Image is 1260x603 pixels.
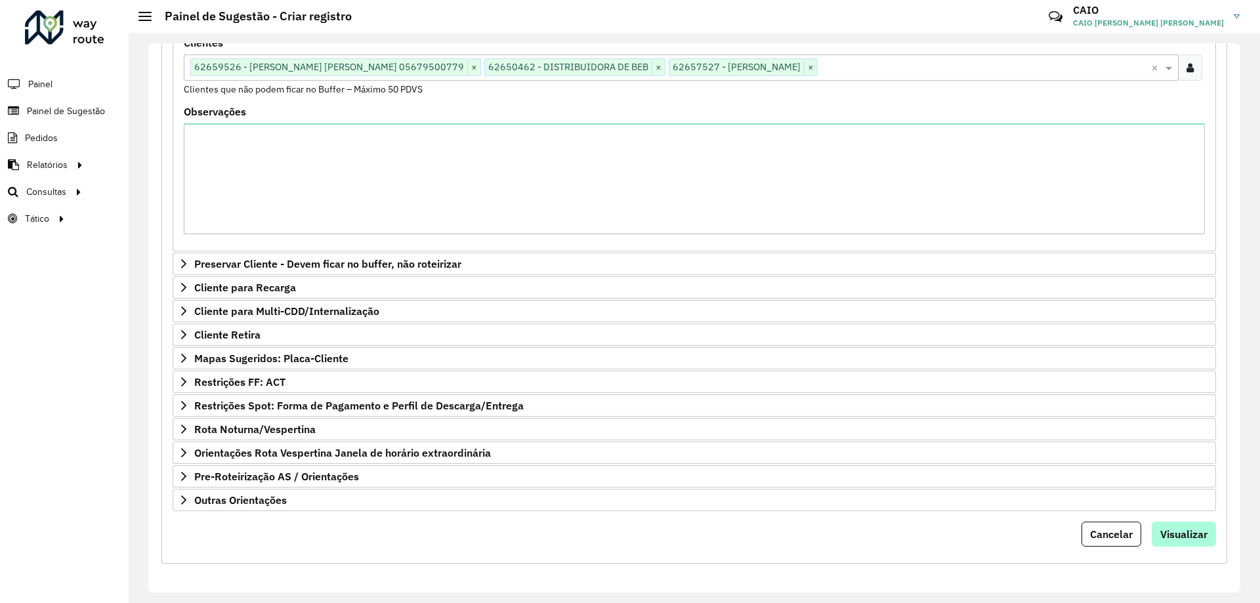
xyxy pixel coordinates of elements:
small: Clientes que não podem ficar no Buffer – Máximo 50 PDVS [184,83,423,95]
div: Priorizar Cliente - Não podem ficar no buffer [173,32,1216,251]
span: Preservar Cliente - Devem ficar no buffer, não roteirizar [194,259,461,269]
span: × [467,60,480,75]
span: Rota Noturna/Vespertina [194,424,316,434]
a: Pre-Roteirização AS / Orientações [173,465,1216,488]
span: Cancelar [1090,528,1133,541]
span: Cliente para Recarga [194,282,296,293]
span: Clear all [1151,60,1162,75]
span: Restrições Spot: Forma de Pagamento e Perfil de Descarga/Entrega [194,400,524,411]
a: Contato Rápido [1041,3,1070,31]
span: Mapas Sugeridos: Placa-Cliente [194,353,348,364]
span: Pre-Roteirização AS / Orientações [194,471,359,482]
span: Painel de Sugestão [27,104,105,118]
a: Cliente para Recarga [173,276,1216,299]
span: 62659526 - [PERSON_NAME] [PERSON_NAME] 05679500779 [191,59,467,75]
span: Consultas [26,185,66,199]
a: Outras Orientações [173,489,1216,511]
a: Rota Noturna/Vespertina [173,418,1216,440]
button: Cancelar [1081,522,1141,547]
a: Cliente Retira [173,323,1216,346]
a: Mapas Sugeridos: Placa-Cliente [173,347,1216,369]
a: Cliente para Multi-CDD/Internalização [173,300,1216,322]
h2: Painel de Sugestão - Criar registro [152,9,352,24]
label: Observações [184,104,246,119]
span: Restrições FF: ACT [194,377,285,387]
span: Relatórios [27,158,68,172]
span: 62650462 - DISTRIBUIDORA DE BEB [485,59,652,75]
span: Outras Orientações [194,495,287,505]
span: 62657527 - [PERSON_NAME] [669,59,804,75]
span: Pedidos [25,131,58,145]
span: Tático [25,212,49,226]
a: Restrições Spot: Forma de Pagamento e Perfil de Descarga/Entrega [173,394,1216,417]
span: × [804,60,817,75]
a: Restrições FF: ACT [173,371,1216,393]
button: Visualizar [1152,522,1216,547]
a: Preservar Cliente - Devem ficar no buffer, não roteirizar [173,253,1216,275]
span: Painel [28,77,52,91]
span: Cliente para Multi-CDD/Internalização [194,306,379,316]
h3: CAIO [1073,4,1224,16]
span: CAIO [PERSON_NAME] [PERSON_NAME] [1073,17,1224,29]
span: Visualizar [1160,528,1207,541]
a: Orientações Rota Vespertina Janela de horário extraordinária [173,442,1216,464]
span: × [652,60,665,75]
span: Cliente Retira [194,329,261,340]
span: Orientações Rota Vespertina Janela de horário extraordinária [194,447,491,458]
